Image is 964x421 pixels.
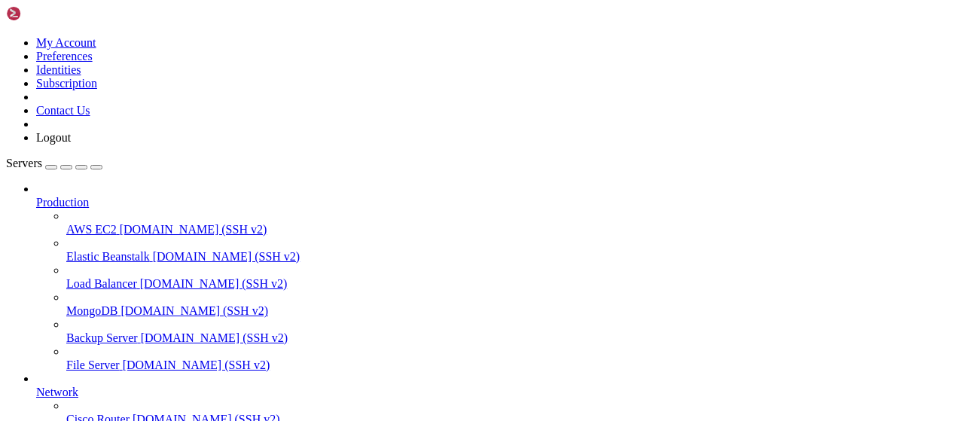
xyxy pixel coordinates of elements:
[6,6,93,21] img: Shellngn
[66,358,958,372] a: File Server [DOMAIN_NAME] (SSH v2)
[36,104,90,117] a: Contact Us
[66,209,958,236] li: AWS EC2 [DOMAIN_NAME] (SSH v2)
[66,250,958,264] a: Elastic Beanstalk [DOMAIN_NAME] (SSH v2)
[36,63,81,76] a: Identities
[66,345,958,372] li: File Server [DOMAIN_NAME] (SSH v2)
[66,331,958,345] a: Backup Server [DOMAIN_NAME] (SSH v2)
[66,223,958,236] a: AWS EC2 [DOMAIN_NAME] (SSH v2)
[36,386,78,398] span: Network
[36,36,96,49] a: My Account
[66,264,958,291] li: Load Balancer [DOMAIN_NAME] (SSH v2)
[140,277,288,290] span: [DOMAIN_NAME] (SSH v2)
[36,196,89,209] span: Production
[66,358,120,371] span: File Server
[36,77,97,90] a: Subscription
[66,223,117,236] span: AWS EC2
[66,304,117,317] span: MongoDB
[153,250,300,263] span: [DOMAIN_NAME] (SSH v2)
[66,277,958,291] a: Load Balancer [DOMAIN_NAME] (SSH v2)
[66,277,137,290] span: Load Balancer
[120,223,267,236] span: [DOMAIN_NAME] (SSH v2)
[36,386,958,399] a: Network
[66,331,138,344] span: Backup Server
[120,304,268,317] span: [DOMAIN_NAME] (SSH v2)
[36,182,958,372] li: Production
[66,291,958,318] li: MongoDB [DOMAIN_NAME] (SSH v2)
[66,250,150,263] span: Elastic Beanstalk
[6,157,42,169] span: Servers
[66,318,958,345] li: Backup Server [DOMAIN_NAME] (SSH v2)
[66,304,958,318] a: MongoDB [DOMAIN_NAME] (SSH v2)
[66,236,958,264] li: Elastic Beanstalk [DOMAIN_NAME] (SSH v2)
[141,331,288,344] span: [DOMAIN_NAME] (SSH v2)
[123,358,270,371] span: [DOMAIN_NAME] (SSH v2)
[36,131,71,144] a: Logout
[6,157,102,169] a: Servers
[36,196,958,209] a: Production
[36,50,93,63] a: Preferences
